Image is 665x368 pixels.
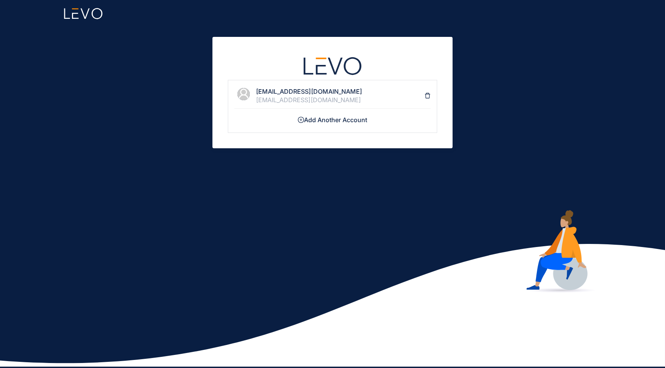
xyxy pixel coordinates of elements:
[298,117,304,123] span: plus-circle
[237,88,250,100] span: user
[256,88,424,95] h4: [EMAIL_ADDRESS][DOMAIN_NAME]
[234,116,431,123] h4: Add Another Account
[256,96,424,103] div: [EMAIL_ADDRESS][DOMAIN_NAME]
[424,93,431,99] span: delete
